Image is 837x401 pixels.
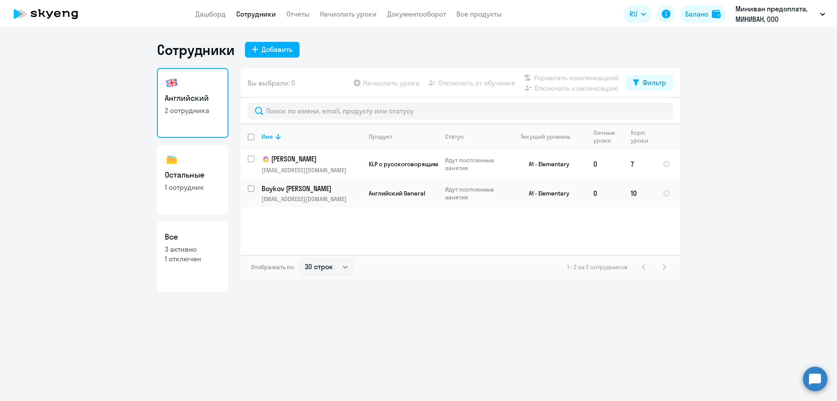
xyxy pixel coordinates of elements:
[165,231,221,243] h3: Все
[445,156,505,172] p: Идут постоянные занятия
[735,3,817,24] p: Миниван предоплата, МИНИВАН, ООО
[369,160,489,168] span: KLP с русскоговорящим преподавателем
[286,10,310,18] a: Отчеты
[157,222,228,291] a: Все3 активно1 отключен
[445,133,464,141] div: Статус
[165,76,179,90] img: english
[157,145,228,215] a: Остальные1 сотрудник
[624,149,656,179] td: 7
[505,179,586,208] td: A1 - Elementary
[251,263,295,271] span: Отображать по:
[157,41,235,58] h1: Сотрудники
[626,75,673,91] button: Фильтр
[262,44,293,55] div: Добавить
[680,5,726,23] button: Балансbalance
[456,10,502,18] a: Все продукты
[369,133,438,141] div: Продукт
[631,129,655,144] div: Корп. уроки
[248,78,295,88] span: Вы выбрали: 0
[165,153,179,167] img: others
[369,133,392,141] div: Продукт
[262,166,361,174] p: [EMAIL_ADDRESS][DOMAIN_NAME]
[262,154,361,165] a: child[PERSON_NAME]
[165,254,221,264] p: 1 отключен
[387,10,446,18] a: Документооборот
[165,106,221,115] p: 2 сотрудника
[262,184,360,193] p: Boykov [PERSON_NAME]
[248,102,673,120] input: Поиск по имени, email, продукту или статусу
[593,129,618,144] div: Личные уроки
[262,133,361,141] div: Имя
[320,10,377,18] a: Начислить уроки
[631,129,650,144] div: Корп. уроки
[712,10,721,18] img: balance
[369,189,425,197] span: Английский General
[245,42,299,58] button: Добавить
[157,68,228,138] a: Английский2 сотрудника
[262,155,270,164] img: child
[643,77,666,88] div: Фильтр
[195,10,226,18] a: Дашборд
[521,133,570,141] div: Текущий уровень
[629,9,637,19] span: RU
[262,154,360,165] p: [PERSON_NAME]
[731,3,830,24] button: Миниван предоплата, МИНИВАН, ООО
[593,129,623,144] div: Личные уроки
[623,5,652,23] button: RU
[567,263,628,271] span: 1 - 2 из 2 сотрудников
[262,195,361,203] p: [EMAIL_ADDRESS][DOMAIN_NAME]
[512,133,586,141] div: Текущий уровень
[165,169,221,181] h3: Остальные
[586,179,624,208] td: 0
[165,244,221,254] p: 3 активно
[505,149,586,179] td: A1 - Elementary
[165,93,221,104] h3: Английский
[445,185,505,201] p: Идут постоянные занятия
[262,184,361,193] a: Boykov [PERSON_NAME]
[165,182,221,192] p: 1 сотрудник
[586,149,624,179] td: 0
[262,133,273,141] div: Имя
[685,9,708,19] div: Баланс
[445,133,505,141] div: Статус
[236,10,276,18] a: Сотрудники
[624,179,656,208] td: 10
